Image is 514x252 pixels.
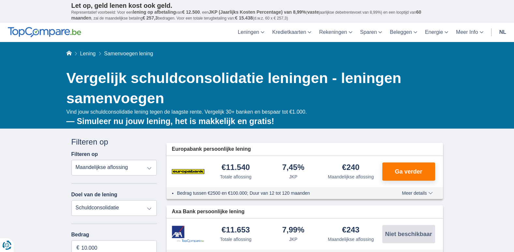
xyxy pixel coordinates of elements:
[80,51,95,56] a: Lening
[397,190,437,196] button: Meer details
[177,190,378,196] li: Bedrag tussen €2500 en €100.000; Duur van 12 tot 120 maanden
[328,174,374,180] div: Maandelijkse aflossing
[289,174,298,180] div: JKP
[182,9,200,15] span: € 12.500
[452,23,487,42] a: Meer Info
[385,231,432,237] span: Niet beschikbaar
[222,163,250,172] div: €11.540
[71,136,157,147] div: Filteren op
[382,162,435,181] button: Ga verder
[71,232,157,238] label: Bedrag
[172,226,204,243] img: product.pl.alt Axa Bank
[289,236,298,243] div: JKP
[222,226,250,235] div: €11.653
[395,169,422,175] span: Ga verder
[307,9,319,15] span: vaste
[220,236,252,243] div: Totale aflossing
[71,2,443,9] p: Let op, geld lenen kost ook geld.
[235,15,253,21] span: € 15.438
[142,15,158,21] span: € 257,3
[77,244,80,252] span: €
[71,9,421,21] span: 60 maanden
[421,23,452,42] a: Energie
[315,23,356,42] a: Rekeningen
[66,68,443,108] h1: Vergelijk schuldconsolidatie leningen - leningen samenvoegen
[104,51,153,56] span: Samenvoegen lening
[342,163,360,172] div: €240
[342,226,360,235] div: €243
[282,226,304,235] div: 7,99%
[328,236,374,243] div: Maandelijkse aflossing
[66,117,274,126] b: — Simuleer nu jouw lening, het is makkelijk en gratis!
[356,23,386,42] a: Sparen
[133,9,176,15] span: lening op afbetaling
[209,9,306,15] span: JKP (Jaarlijks Kosten Percentage) van 8,99%
[71,9,443,21] p: Representatief voorbeeld: Voor een van , een ( jaarlijkse debetrentevoet van 8,99%) en een loopti...
[71,192,117,198] label: Doel van de lening
[402,191,433,195] span: Meer details
[66,108,443,127] div: Vind jouw schuldconsolidatie lening tegen de laagste rente. Vergelijk 30+ banken en bespaar tot €...
[71,151,98,157] label: Filteren op
[172,163,204,180] img: product.pl.alt Europabank
[282,163,304,172] div: 7,45%
[382,225,435,243] button: Niet beschikbaar
[234,23,268,42] a: Leningen
[8,27,81,37] img: TopCompare
[495,23,510,42] a: nl
[268,23,315,42] a: Kredietkaarten
[220,174,252,180] div: Totale aflossing
[172,208,244,216] span: Axa Bank persoonlijke lening
[386,23,421,42] a: Beleggen
[172,146,251,153] span: Europabank persoonlijke lening
[66,51,72,56] a: Home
